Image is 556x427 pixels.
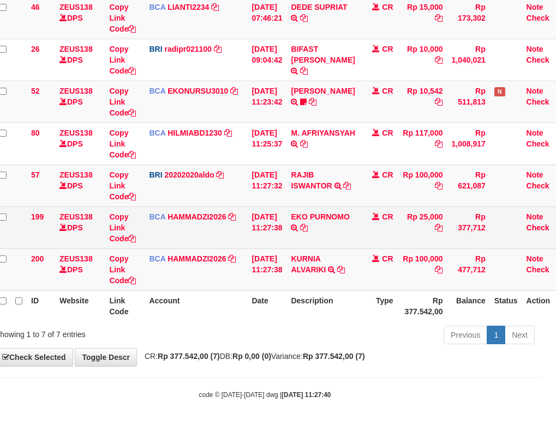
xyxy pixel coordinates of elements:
[247,290,286,321] th: Date
[59,3,93,11] a: ZEUS138
[109,170,136,201] a: Copy Link Code
[398,123,447,164] td: Rp 117,000
[55,164,105,206] td: DPS
[105,290,145,321] th: Link Code
[398,290,447,321] th: Rp 377.542,00
[168,212,226,221] a: HAMMADZI2026
[527,87,543,95] a: Note
[55,123,105,164] td: DPS
[109,129,136,159] a: Copy Link Code
[158,352,220,361] strong: Rp 377.542,00 (7)
[31,45,40,53] span: 26
[398,81,447,123] td: Rp 10,542
[232,352,271,361] strong: Rp 0,00 (0)
[382,212,393,221] span: CR
[303,352,365,361] strong: Rp 377.542,00 (7)
[59,45,93,53] a: ZEUS138
[230,87,238,95] a: Copy EKONURSU3010 to clipboard
[55,206,105,248] td: DPS
[291,3,347,11] a: DEDE SUPRIAT
[199,391,331,399] small: code © [DATE]-[DATE] dwg |
[398,39,447,81] td: Rp 10,000
[398,248,447,290] td: Rp 100,000
[435,139,443,148] a: Copy Rp 117,000 to clipboard
[149,254,165,263] span: BCA
[228,212,236,221] a: Copy HAMMADZI2026 to clipboard
[447,123,489,164] td: Rp 1,008,917
[247,123,286,164] td: [DATE] 11:25:37
[291,254,326,274] a: KURNIA ALVARIKI
[31,87,40,95] span: 52
[291,129,355,137] a: M. AFRIYANSYAH
[59,129,93,137] a: ZEUS138
[527,45,543,53] a: Note
[447,39,489,81] td: Rp 1,040,021
[291,212,349,221] a: EKO PURNOMO
[31,129,40,137] span: 80
[109,254,136,285] a: Copy Link Code
[149,170,162,179] span: BRI
[291,170,332,190] a: RAJIB ISWANTOR
[149,45,162,53] span: BRI
[337,265,345,274] a: Copy KURNIA ALVARIKI to clipboard
[149,87,165,95] span: BCA
[59,170,93,179] a: ZEUS138
[286,290,359,321] th: Description
[309,97,316,106] a: Copy RIVEN ANDY A to clipboard
[435,181,443,190] a: Copy Rp 100,000 to clipboard
[59,87,93,95] a: ZEUS138
[447,164,489,206] td: Rp 621,087
[527,3,543,11] a: Note
[145,290,247,321] th: Account
[300,223,308,232] a: Copy EKO PURNOMO to clipboard
[59,212,93,221] a: ZEUS138
[300,66,308,75] a: Copy BIFAST ERIKA S PAUN to clipboard
[216,170,224,179] a: Copy 20202020aldo to clipboard
[31,212,44,221] span: 199
[527,97,549,106] a: Check
[291,87,355,95] a: [PERSON_NAME]
[149,3,165,11] span: BCA
[109,87,136,117] a: Copy Link Code
[149,212,165,221] span: BCA
[343,181,351,190] a: Copy RAJIB ISWANTOR to clipboard
[505,326,535,344] a: Next
[527,223,549,232] a: Check
[224,129,232,137] a: Copy HILMIABD1230 to clipboard
[435,97,443,106] a: Copy Rp 10,542 to clipboard
[447,206,489,248] td: Rp 377,712
[247,248,286,290] td: [DATE] 11:27:38
[247,81,286,123] td: [DATE] 11:23:42
[435,265,443,274] a: Copy Rp 100,000 to clipboard
[247,206,286,248] td: [DATE] 11:27:38
[247,164,286,206] td: [DATE] 11:27:32
[55,39,105,81] td: DPS
[168,129,222,137] a: HILMIABD1230
[382,170,393,179] span: CR
[487,326,505,344] a: 1
[527,139,549,148] a: Check
[382,129,393,137] span: CR
[527,56,549,64] a: Check
[168,87,228,95] a: EKONURSU3010
[31,254,44,263] span: 200
[382,254,393,263] span: CR
[527,14,549,22] a: Check
[168,254,226,263] a: HAMMADZI2026
[55,248,105,290] td: DPS
[447,248,489,290] td: Rp 477,712
[360,290,398,321] th: Type
[247,39,286,81] td: [DATE] 09:04:42
[27,290,55,321] th: ID
[291,45,355,64] a: BIFAST [PERSON_NAME]
[382,3,393,11] span: CR
[211,3,219,11] a: Copy LIANTI2234 to clipboard
[490,290,522,321] th: Status
[435,14,443,22] a: Copy Rp 15,000 to clipboard
[527,212,543,221] a: Note
[300,139,308,148] a: Copy M. AFRIYANSYAH to clipboard
[109,212,136,243] a: Copy Link Code
[109,3,136,33] a: Copy Link Code
[228,254,236,263] a: Copy HAMMADZI2026 to clipboard
[398,206,447,248] td: Rp 25,000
